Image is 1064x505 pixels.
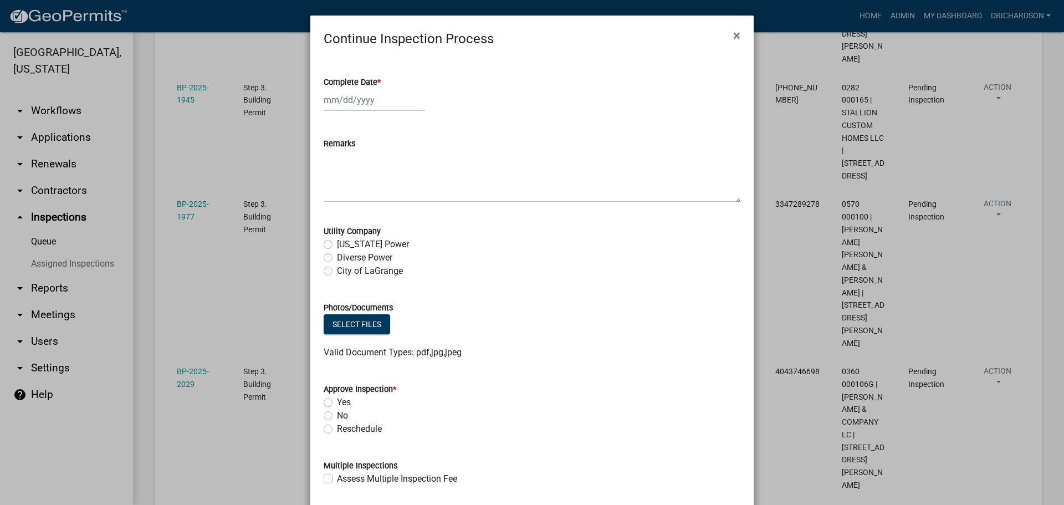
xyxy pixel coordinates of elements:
[324,462,397,470] label: Multiple Inspections
[324,29,494,49] h4: Continue Inspection Process
[324,228,381,236] label: Utility Company
[337,251,392,264] label: Diverse Power
[324,347,462,358] span: Valid Document Types: pdf,jpg,jpeg
[324,79,381,86] label: Complete Date
[324,314,390,334] button: Select files
[324,140,355,148] label: Remarks
[337,264,403,278] label: City of LaGrange
[324,89,425,111] input: mm/dd/yyyy
[724,20,749,51] button: Close
[324,386,396,394] label: Approve Inspection
[324,304,393,312] label: Photos/Documents
[337,238,409,251] label: [US_STATE] Power
[733,28,740,43] span: ×
[337,422,382,436] label: Reschedule
[337,396,351,409] label: Yes
[337,409,348,422] label: No
[337,472,457,486] label: Assess Multiple Inspection Fee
